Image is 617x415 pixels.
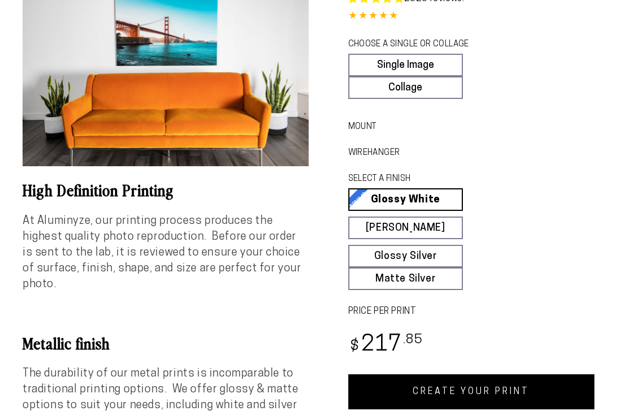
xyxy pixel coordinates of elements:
span: $ [350,339,360,355]
legend: WireHanger [348,147,380,159]
b: Metallic finish [23,332,110,353]
a: CREATE YOUR PRINT [348,374,595,409]
a: Glossy Silver [348,245,463,267]
legend: SELECT A FINISH [348,173,492,185]
a: Matte Silver [348,267,463,290]
a: [PERSON_NAME] [348,217,463,239]
a: Single Image [348,54,463,76]
a: Collage [348,76,463,99]
a: Glossy White [348,188,463,211]
legend: Mount [348,121,366,133]
sup: .85 [403,334,423,347]
label: PRICE PER PRINT [348,305,595,318]
div: 4.85 out of 5.0 stars [348,8,595,25]
legend: CHOOSE A SINGLE OR COLLAGE [348,38,492,51]
span: At Aluminyze, our printing process produces the highest quality photo reproduction. Before our or... [23,215,301,290]
bdi: 217 [348,334,423,356]
b: High Definition Printing [23,179,174,200]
